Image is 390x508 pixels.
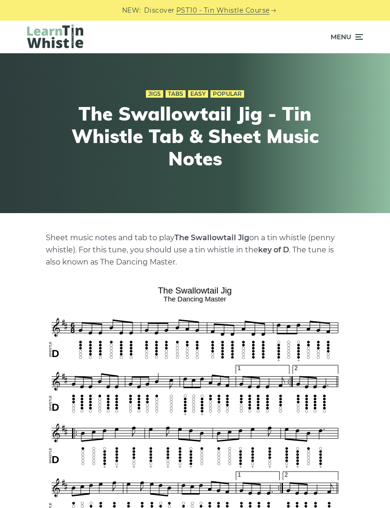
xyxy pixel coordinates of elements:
a: Jigs [146,90,163,98]
strong: key of D [258,245,289,254]
p: Sheet music notes and tab to play on a tin whistle (penny whistle). For this tune, you should use... [46,232,344,268]
strong: The Swallowtail Jig [174,233,249,242]
span: Menu [331,25,351,49]
a: Tabs [166,90,186,98]
h1: The Swallowtail Jig - Tin Whistle Tab & Sheet Music Notes [69,102,321,170]
a: Popular [210,90,244,98]
a: Easy [188,90,208,98]
img: LearnTinWhistle.com [27,24,83,48]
